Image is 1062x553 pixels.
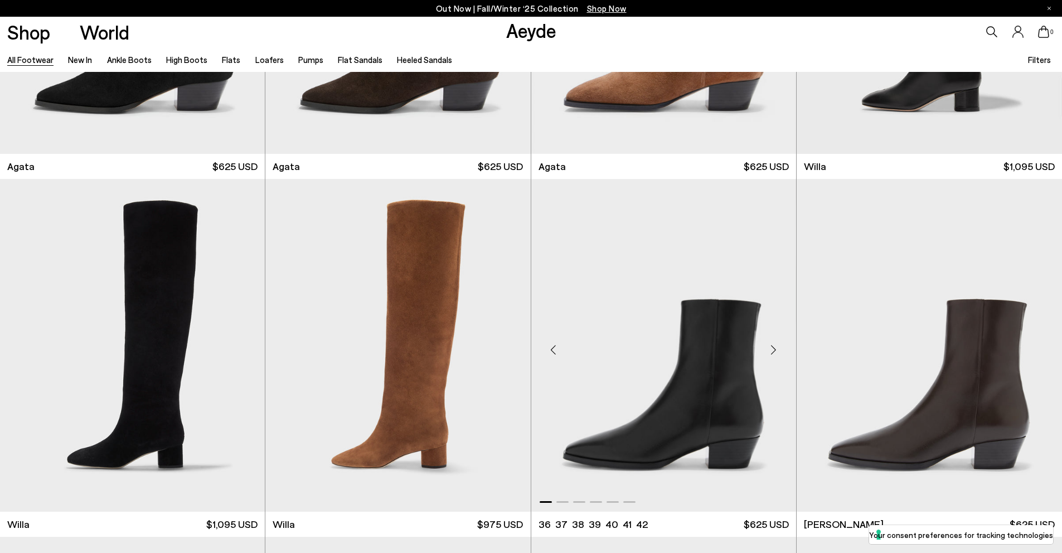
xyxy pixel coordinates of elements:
span: $975 USD [477,517,523,531]
li: 40 [605,517,618,531]
a: Agata $625 USD [531,154,796,179]
a: World [80,22,129,42]
a: New In [68,55,92,65]
span: $625 USD [212,159,258,173]
img: Baba Pointed Cowboy Boots [797,179,1062,512]
span: Willa [273,517,295,531]
a: 0 [1038,26,1049,38]
a: 36 37 38 39 40 41 42 $625 USD [531,512,796,537]
a: Pumps [298,55,323,65]
li: 36 [539,517,551,531]
span: [PERSON_NAME] [804,517,884,531]
div: 2 / 6 [796,179,1061,512]
span: $625 USD [744,159,789,173]
span: Navigate to /collections/new-in [587,3,627,13]
span: $625 USD [744,517,789,531]
div: 1 / 6 [531,179,796,512]
span: Filters [1028,55,1051,65]
a: Loafers [255,55,284,65]
div: Next slide [757,333,791,366]
li: 39 [589,517,601,531]
a: Shop [7,22,50,42]
span: Agata [539,159,566,173]
ul: variant [539,517,644,531]
a: 6 / 6 1 / 6 2 / 6 3 / 6 4 / 6 5 / 6 6 / 6 1 / 6 Next slide Previous slide [531,179,796,512]
a: Agata $625 USD [265,154,530,179]
button: Your consent preferences for tracking technologies [869,525,1053,544]
a: Willa $1,095 USD [797,154,1062,179]
a: Ankle Boots [107,55,152,65]
a: Aeyde [506,18,556,42]
span: Willa [7,517,30,531]
a: [PERSON_NAME] $625 USD [797,512,1062,537]
a: Flat Sandals [338,55,382,65]
a: High Boots [166,55,207,65]
div: Previous slide [537,333,570,366]
a: All Footwear [7,55,54,65]
img: Willa Suede Knee-High Boots [265,179,530,512]
a: Heeled Sandals [397,55,452,65]
li: 37 [555,517,568,531]
li: 38 [572,517,584,531]
span: 0 [1049,29,1055,35]
span: Agata [7,159,35,173]
a: Willa $975 USD [265,512,530,537]
span: $625 USD [1010,517,1055,531]
label: Your consent preferences for tracking technologies [869,529,1053,541]
a: Flats [222,55,240,65]
li: 41 [623,517,632,531]
span: $625 USD [478,159,523,173]
span: Willa [804,159,826,173]
span: $1,095 USD [206,517,258,531]
li: 42 [636,517,648,531]
span: Agata [273,159,300,173]
p: Out Now | Fall/Winter ‘25 Collection [436,2,627,16]
img: Baba Pointed Cowboy Boots [531,179,796,512]
span: $1,095 USD [1003,159,1055,173]
img: Baba Pointed Cowboy Boots [796,179,1061,512]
